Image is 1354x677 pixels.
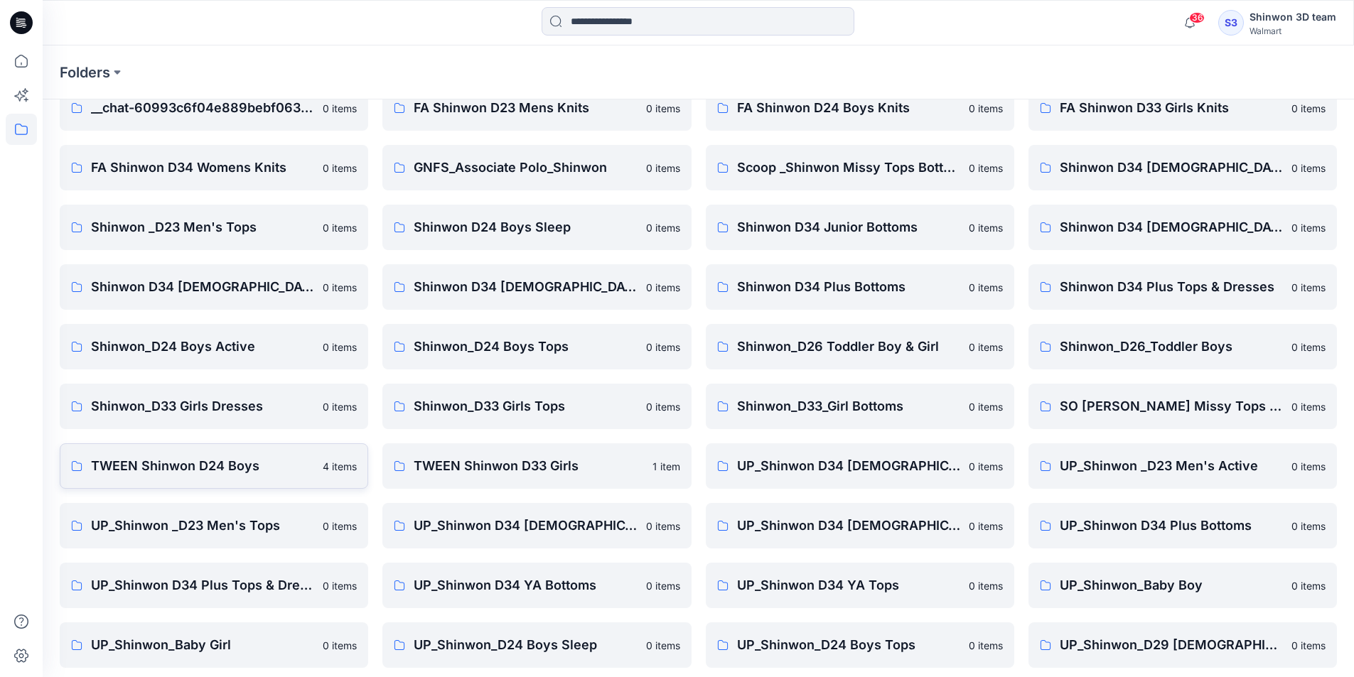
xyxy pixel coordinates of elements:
p: GNFS_Associate Polo_Shinwon [414,158,637,178]
p: 0 items [323,519,357,534]
p: 0 items [323,340,357,354]
a: TWEEN Shinwon D33 Girls1 item [382,443,691,489]
a: Shinwon D34 [DEMOGRAPHIC_DATA] Dresses0 items [382,264,691,310]
p: Shinwon_D26 Toddler Boy & Girl [737,337,960,357]
p: 0 items [1291,340,1326,354]
a: FA Shinwon D33 Girls Knits0 items [1028,85,1337,131]
p: 0 items [969,101,1003,116]
p: 0 items [1291,519,1326,534]
a: Shinwon D34 Junior Bottoms0 items [706,205,1014,250]
p: SO [PERSON_NAME] Missy Tops Bottom Dress [1060,396,1283,416]
p: 0 items [323,638,357,653]
p: 4 items [323,459,357,474]
a: Shinwon D24 Boys Sleep0 items [382,205,691,250]
p: UP_Shinwon_Baby Boy [1060,575,1283,595]
a: Shinwon_D26_Toddler Boys0 items [1028,324,1337,369]
a: UP_Shinwon_Baby Boy0 items [1028,563,1337,608]
p: Shinwon D34 [DEMOGRAPHIC_DATA] Active [1060,217,1283,237]
a: Shinwon_D26 Toddler Boy & Girl0 items [706,324,1014,369]
p: UP_Shinwon _D23 Men's Tops [91,516,314,536]
a: SO [PERSON_NAME] Missy Tops Bottom Dress0 items [1028,384,1337,429]
p: 0 items [969,280,1003,295]
p: Scoop _Shinwon Missy Tops Bottoms Dress [737,158,960,178]
p: 0 items [323,399,357,414]
a: Shinwon_D33 Girls Dresses0 items [60,384,368,429]
a: Shinwon D34 [DEMOGRAPHIC_DATA] Active0 items [1028,205,1337,250]
span: 36 [1189,12,1205,23]
p: 0 items [969,399,1003,414]
p: 0 items [1291,399,1326,414]
a: UP_Shinwon D34 [DEMOGRAPHIC_DATA] Knit Tops0 items [706,443,1014,489]
p: 0 items [1291,161,1326,175]
p: 0 items [323,220,357,235]
p: FA Shinwon D34 Womens Knits [91,158,314,178]
a: Folders [60,63,110,82]
a: UP_Shinwon D34 YA Bottoms0 items [382,563,691,608]
p: UP_Shinwon D34 [DEMOGRAPHIC_DATA] Bottoms [414,516,637,536]
p: Shinwon D24 Boys Sleep [414,217,637,237]
p: UP_Shinwon D34 [DEMOGRAPHIC_DATA] Dresses [737,516,960,536]
a: UP_Shinwon_D24 Boys Sleep0 items [382,622,691,668]
a: UP_Shinwon D34 [DEMOGRAPHIC_DATA] Bottoms0 items [382,503,691,548]
p: 0 items [969,578,1003,593]
p: Shinwon D34 Junior Bottoms [737,217,960,237]
p: UP_Shinwon_Baby Girl [91,635,314,655]
p: FA Shinwon D24 Boys Knits [737,98,960,118]
p: 0 items [1291,578,1326,593]
p: Shinwon_D26_Toddler Boys [1060,337,1283,357]
p: 0 items [969,638,1003,653]
p: Shinwon D34 Plus Bottoms [737,277,960,297]
p: 0 items [646,161,680,175]
a: FA Shinwon D23 Mens Knits0 items [382,85,691,131]
p: FA Shinwon D23 Mens Knits [414,98,637,118]
p: UP_Shinwon D34 YA Bottoms [414,575,637,595]
p: 0 items [323,280,357,295]
p: 1 item [652,459,680,474]
p: 0 items [646,280,680,295]
p: 0 items [646,340,680,354]
p: 0 items [969,161,1003,175]
a: UP_Shinwon_D24 Boys Tops0 items [706,622,1014,668]
div: Shinwon 3D team [1250,9,1336,26]
a: Shinwon D34 [DEMOGRAPHIC_DATA] Bottoms0 items [60,264,368,310]
p: Shinwon D34 Plus Tops & Dresses [1060,277,1283,297]
div: Walmart [1250,26,1336,36]
a: GNFS_Associate Polo_Shinwon0 items [382,145,691,190]
a: Shinwon_D24 Boys Active0 items [60,324,368,369]
p: Shinwon _D23 Men's Tops [91,217,314,237]
p: Shinwon D34 [DEMOGRAPHIC_DATA] Dresses [414,277,637,297]
p: UP_Shinwon_D24 Boys Tops [737,635,960,655]
p: UP_Shinwon_D29 [DEMOGRAPHIC_DATA] Sleep [1060,635,1283,655]
a: UP_Shinwon _D23 Men's Active0 items [1028,443,1337,489]
p: 0 items [1291,101,1326,116]
p: TWEEN Shinwon D33 Girls [414,456,643,476]
a: UP_Shinwon D34 [DEMOGRAPHIC_DATA] Dresses0 items [706,503,1014,548]
p: 0 items [1291,459,1326,474]
p: Shinwon D34 [DEMOGRAPHIC_DATA] Bottoms [91,277,314,297]
p: Shinwon_D33 Girls Tops [414,396,637,416]
a: UP_Shinwon D34 YA Tops0 items [706,563,1014,608]
a: TWEEN Shinwon D24 Boys4 items [60,443,368,489]
a: UP_Shinwon _D23 Men's Tops0 items [60,503,368,548]
p: UP_Shinwon D34 YA Tops [737,575,960,595]
a: Shinwon D34 [DEMOGRAPHIC_DATA] Knit Tops0 items [1028,145,1337,190]
a: Shinwon D34 Plus Bottoms0 items [706,264,1014,310]
p: Shinwon_D24 Boys Active [91,337,314,357]
p: 0 items [646,578,680,593]
p: TWEEN Shinwon D24 Boys [91,456,314,476]
p: 0 items [646,220,680,235]
p: UP_Shinwon D34 Plus Tops & Dresses [91,575,314,595]
a: Scoop _Shinwon Missy Tops Bottoms Dress0 items [706,145,1014,190]
p: 0 items [646,638,680,653]
p: 0 items [969,220,1003,235]
a: Shinwon_D33_Girl Bottoms0 items [706,384,1014,429]
a: Shinwon_D24 Boys Tops0 items [382,324,691,369]
p: FA Shinwon D33 Girls Knits [1060,98,1283,118]
p: UP_Shinwon D34 Plus Bottoms [1060,516,1283,536]
p: 0 items [1291,220,1326,235]
p: UP_Shinwon_D24 Boys Sleep [414,635,637,655]
a: UP_Shinwon_Baby Girl0 items [60,622,368,668]
div: S3 [1218,10,1244,36]
p: 0 items [969,340,1003,354]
